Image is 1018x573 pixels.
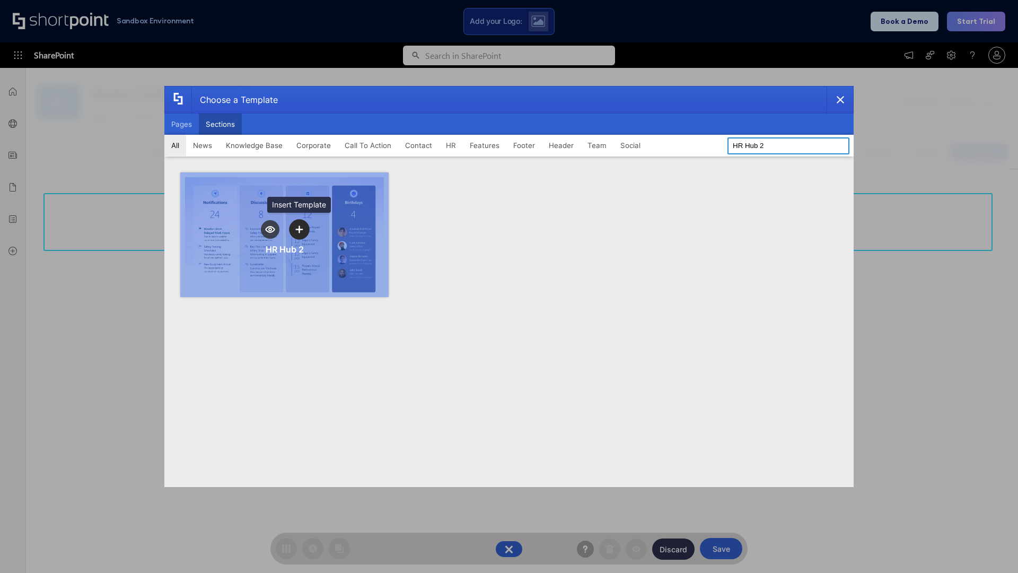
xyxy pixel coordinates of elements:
[506,135,542,156] button: Footer
[439,135,463,156] button: HR
[164,135,186,156] button: All
[727,137,849,154] input: Search
[581,135,613,156] button: Team
[199,114,242,135] button: Sections
[289,135,338,156] button: Corporate
[219,135,289,156] button: Knowledge Base
[164,86,854,487] div: template selector
[266,244,304,255] div: HR Hub 2
[542,135,581,156] button: Header
[398,135,439,156] button: Contact
[186,135,219,156] button: News
[191,86,278,113] div: Choose a Template
[164,114,199,135] button: Pages
[338,135,398,156] button: Call To Action
[613,135,647,156] button: Social
[965,522,1018,573] iframe: Chat Widget
[463,135,506,156] button: Features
